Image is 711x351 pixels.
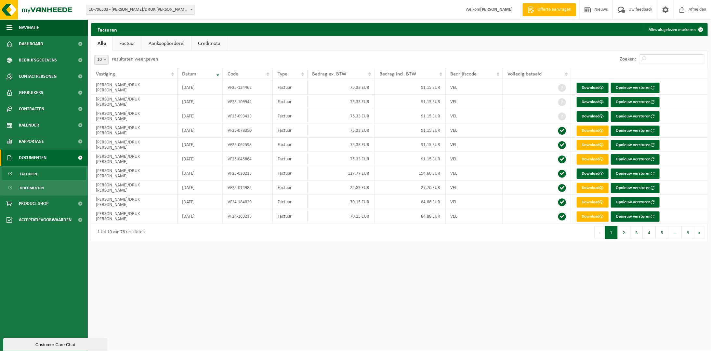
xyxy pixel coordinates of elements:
[577,197,609,208] a: Download
[223,195,273,209] td: VF24-184029
[375,123,445,138] td: 91,15 EUR
[91,36,112,51] a: Alle
[273,80,308,95] td: Factuur
[446,152,503,166] td: VEL
[611,140,660,150] button: Opnieuw versturen
[618,226,630,239] button: 2
[178,123,223,138] td: [DATE]
[273,181,308,195] td: Factuur
[446,181,503,195] td: VEL
[2,168,86,180] a: Facturen
[91,23,124,36] h2: Facturen
[446,123,503,138] td: VEL
[178,109,223,123] td: [DATE]
[94,227,145,238] div: 1 tot 10 van 76 resultaten
[446,195,503,209] td: VEL
[19,52,57,68] span: Bedrijfsgegevens
[308,138,375,152] td: 75,33 EUR
[223,80,273,95] td: VF25-124462
[86,5,195,14] span: 10-796503 - STEVENS BART/DRUK KING - HOLSBEEK
[91,181,178,195] td: [PERSON_NAME]/DRUK [PERSON_NAME]
[223,95,273,109] td: VF25-109942
[91,95,178,109] td: [PERSON_NAME]/DRUK [PERSON_NAME]
[611,197,660,208] button: Opnieuw versturen
[223,138,273,152] td: VF25-062598
[142,36,191,51] a: Aankoopborderel
[446,95,503,109] td: VEL
[643,23,707,36] button: Alles als gelezen markeren
[611,183,660,193] button: Opnieuw versturen
[611,83,660,93] button: Opnieuw versturen
[308,181,375,195] td: 22,89 EUR
[91,109,178,123] td: [PERSON_NAME]/DRUK [PERSON_NAME]
[182,72,197,77] span: Datum
[96,72,115,77] span: Vestiging
[656,226,668,239] button: 5
[91,166,178,181] td: [PERSON_NAME]/DRUK [PERSON_NAME]
[91,123,178,138] td: [PERSON_NAME]/DRUK [PERSON_NAME]
[508,72,542,77] span: Volledig betaald
[308,123,375,138] td: 75,33 EUR
[178,152,223,166] td: [DATE]
[223,209,273,223] td: VF24-169235
[19,196,48,212] span: Product Shop
[630,226,643,239] button: 3
[620,57,636,62] label: Zoeken:
[446,138,503,152] td: VEL
[308,209,375,223] td: 70,15 EUR
[577,169,609,179] a: Download
[19,101,44,117] span: Contracten
[178,138,223,152] td: [DATE]
[611,97,660,107] button: Opnieuw versturen
[480,7,513,12] strong: [PERSON_NAME]
[223,166,273,181] td: VF25-030215
[19,36,43,52] span: Dashboard
[20,168,37,180] span: Facturen
[668,226,682,239] span: …
[694,226,704,239] button: Next
[611,169,660,179] button: Opnieuw versturen
[375,152,445,166] td: 91,15 EUR
[223,123,273,138] td: VF25-078350
[375,80,445,95] td: 91,15 EUR
[273,166,308,181] td: Factuur
[308,95,375,109] td: 75,33 EUR
[112,57,158,62] label: resultaten weergeven
[19,133,44,150] span: Rapportage
[595,226,605,239] button: Previous
[278,72,287,77] span: Type
[19,85,43,101] span: Gebruikers
[113,36,142,51] a: Factuur
[379,72,416,77] span: Bedrag incl. BTW
[19,150,46,166] span: Documenten
[178,209,223,223] td: [DATE]
[577,140,609,150] a: Download
[20,182,44,194] span: Documenten
[446,166,503,181] td: VEL
[273,195,308,209] td: Factuur
[95,55,108,64] span: 10
[375,195,445,209] td: 84,88 EUR
[178,181,223,195] td: [DATE]
[273,138,308,152] td: Factuur
[308,152,375,166] td: 75,33 EUR
[308,109,375,123] td: 75,33 EUR
[577,183,609,193] a: Download
[446,109,503,123] td: VEL
[446,209,503,223] td: VEL
[94,55,109,65] span: 10
[611,154,660,165] button: Opnieuw versturen
[375,181,445,195] td: 27,70 EUR
[577,83,609,93] a: Download
[91,138,178,152] td: [PERSON_NAME]/DRUK [PERSON_NAME]
[577,97,609,107] a: Download
[643,226,656,239] button: 4
[91,152,178,166] td: [PERSON_NAME]/DRUK [PERSON_NAME]
[223,109,273,123] td: VF25-093413
[19,212,72,228] span: Acceptatievoorwaarden
[91,80,178,95] td: [PERSON_NAME]/DRUK [PERSON_NAME]
[308,166,375,181] td: 127,77 EUR
[536,7,573,13] span: Offerte aanvragen
[611,211,660,222] button: Opnieuw versturen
